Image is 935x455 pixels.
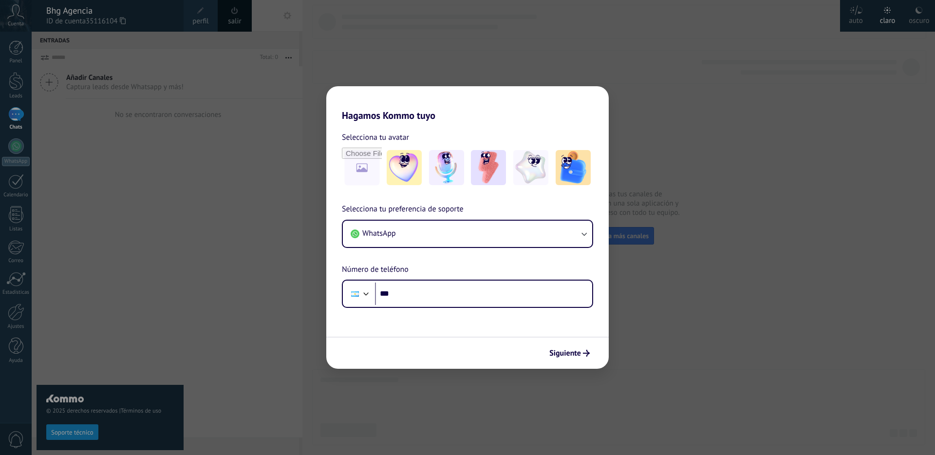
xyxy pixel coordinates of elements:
[346,284,364,304] div: Argentina: + 54
[342,203,464,216] span: Selecciona tu preferencia de soporte
[342,264,409,276] span: Número de teléfono
[513,150,548,185] img: -4.jpeg
[326,86,609,121] h2: Hagamos Kommo tuyo
[556,150,591,185] img: -5.jpeg
[429,150,464,185] img: -2.jpeg
[549,350,581,357] span: Siguiente
[545,345,594,361] button: Siguiente
[362,228,396,238] span: WhatsApp
[342,131,409,144] span: Selecciona tu avatar
[343,221,592,247] button: WhatsApp
[387,150,422,185] img: -1.jpeg
[471,150,506,185] img: -3.jpeg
